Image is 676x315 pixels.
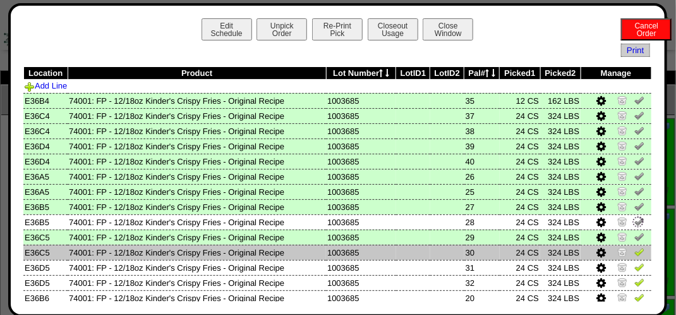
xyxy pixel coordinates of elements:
[464,123,500,139] td: 38
[540,108,581,123] td: 324 LBS
[464,260,500,275] td: 31
[617,262,627,272] img: Zero Item and Verify
[617,292,627,302] img: Zero Item and Verify
[634,232,644,242] img: Un-Verify Pick
[540,260,581,275] td: 324 LBS
[500,230,540,245] td: 24 CS
[464,184,500,199] td: 25
[68,154,326,169] td: 74001: FP - 12/18oz Kinder's Crispy Fries - Original Recipe
[617,140,627,151] img: Zero Item and Verify
[500,290,540,306] td: 24 CS
[617,186,627,196] img: Zero Item and Verify
[464,108,500,123] td: 37
[464,245,500,260] td: 30
[326,245,396,260] td: 1003685
[68,230,326,245] td: 74001: FP - 12/18oz Kinder's Crispy Fries - Original Recipe
[326,184,396,199] td: 1003685
[368,18,418,40] button: CloseoutUsage
[617,95,627,105] img: Zero Item and Verify
[464,154,500,169] td: 40
[23,230,68,245] td: E36C5
[500,169,540,184] td: 24 CS
[617,216,627,226] img: Zero Item and Verify
[617,232,627,242] img: Zero Item and Verify
[23,67,68,80] th: Location
[617,277,627,287] img: Zero Item and Verify
[634,95,644,105] img: Un-Verify Pick
[540,93,581,108] td: 162 LBS
[500,108,540,123] td: 24 CS
[540,169,581,184] td: 324 LBS
[500,93,540,108] td: 12 CS
[464,275,500,290] td: 32
[23,275,68,290] td: E36D5
[540,67,581,80] th: Picked2
[634,110,644,120] img: Un-Verify Pick
[500,123,540,139] td: 24 CS
[68,139,326,154] td: 74001: FP - 12/18oz Kinder's Crispy Fries - Original Recipe
[23,199,68,214] td: E36B5
[326,139,396,154] td: 1003685
[500,260,540,275] td: 24 CS
[68,108,326,123] td: 74001: FP - 12/18oz Kinder's Crispy Fries - Original Recipe
[68,169,326,184] td: 74001: FP - 12/18oz Kinder's Crispy Fries - Original Recipe
[634,277,644,287] img: Verify Pick
[464,290,500,306] td: 20
[634,140,644,151] img: Un-Verify Pick
[23,108,68,123] td: E36C4
[326,199,396,214] td: 1003685
[621,44,649,57] a: Print
[500,67,540,80] th: Picked1
[464,214,500,230] td: 28
[68,260,326,275] td: 74001: FP - 12/18oz Kinder's Crispy Fries - Original Recipe
[326,260,396,275] td: 1003685
[581,67,651,80] th: Manage
[500,214,540,230] td: 24 CS
[464,139,500,154] td: 39
[500,184,540,199] td: 24 CS
[68,67,326,80] th: Product
[464,230,500,245] td: 29
[464,169,500,184] td: 26
[634,292,644,302] img: Verify Pick
[326,93,396,108] td: 1003685
[326,230,396,245] td: 1003685
[500,154,540,169] td: 24 CS
[23,214,68,230] td: E36B5
[500,245,540,260] td: 24 CS
[540,139,581,154] td: 324 LBS
[326,290,396,306] td: 1003685
[500,275,540,290] td: 24 CS
[540,184,581,199] td: 324 LBS
[617,156,627,166] img: Zero Item and Verify
[68,123,326,139] td: 74001: FP - 12/18oz Kinder's Crispy Fries - Original Recipe
[326,108,396,123] td: 1003685
[423,18,473,40] button: CloseWindow
[326,275,396,290] td: 1003685
[23,93,68,108] td: E36B4
[631,215,645,229] img: spinner-alpha-0.gif
[25,82,35,92] img: Add Item to Order
[326,67,396,80] th: Lot Number
[68,199,326,214] td: 74001: FP - 12/18oz Kinder's Crispy Fries - Original Recipe
[540,123,581,139] td: 324 LBS
[326,214,396,230] td: 1003685
[634,171,644,181] img: Un-Verify Pick
[312,18,363,40] button: Re-PrintPick
[257,18,307,40] button: UnpickOrder
[540,275,581,290] td: 324 LBS
[23,123,68,139] td: E36C4
[617,125,627,135] img: Zero Item and Verify
[68,245,326,260] td: 74001: FP - 12/18oz Kinder's Crispy Fries - Original Recipe
[326,169,396,184] td: 1003685
[540,290,581,306] td: 324 LBS
[464,93,500,108] td: 35
[617,201,627,211] img: Zero Item and Verify
[617,171,627,181] img: Zero Item and Verify
[421,28,474,38] a: CloseWindow
[68,214,326,230] td: 74001: FP - 12/18oz Kinder's Crispy Fries - Original Recipe
[202,18,252,40] button: EditSchedule
[634,125,644,135] img: Un-Verify Pick
[23,260,68,275] td: E36D5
